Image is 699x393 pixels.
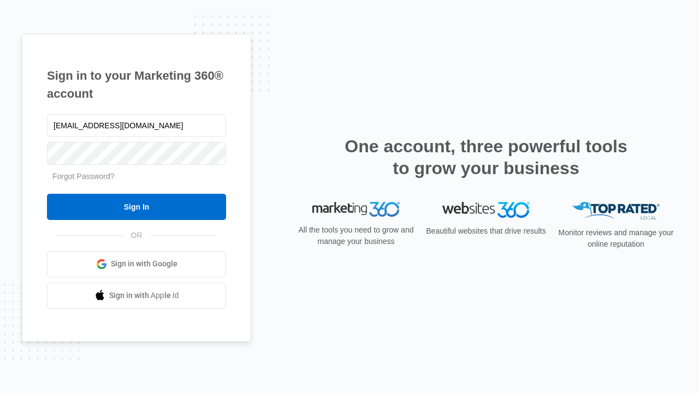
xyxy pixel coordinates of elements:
[111,258,177,270] span: Sign in with Google
[341,135,631,179] h2: One account, three powerful tools to grow your business
[47,67,226,103] h1: Sign in to your Marketing 360® account
[555,227,677,250] p: Monitor reviews and manage your online reputation
[572,202,660,220] img: Top Rated Local
[47,251,226,277] a: Sign in with Google
[425,225,547,237] p: Beautiful websites that drive results
[47,194,226,220] input: Sign In
[109,290,179,301] span: Sign in with Apple Id
[47,283,226,309] a: Sign in with Apple Id
[47,114,226,137] input: Email
[312,202,400,217] img: Marketing 360
[123,230,150,241] span: OR
[442,202,530,218] img: Websites 360
[52,172,115,181] a: Forgot Password?
[295,224,417,247] p: All the tools you need to grow and manage your business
